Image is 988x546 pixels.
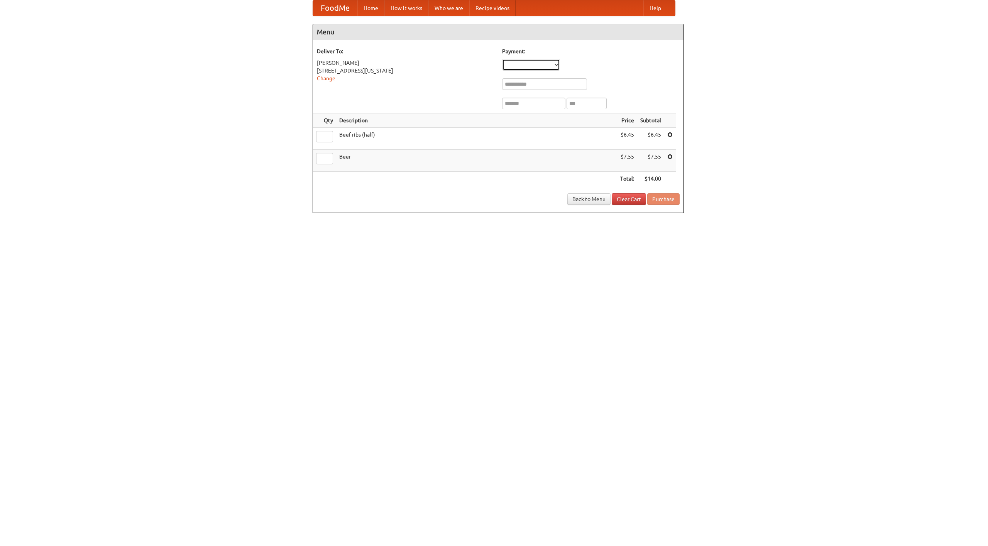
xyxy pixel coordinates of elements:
[313,24,683,40] h4: Menu
[313,0,357,16] a: FoodMe
[637,172,664,186] th: $14.00
[617,113,637,128] th: Price
[637,113,664,128] th: Subtotal
[469,0,516,16] a: Recipe videos
[617,172,637,186] th: Total:
[317,59,494,67] div: [PERSON_NAME]
[357,0,384,16] a: Home
[384,0,428,16] a: How it works
[617,150,637,172] td: $7.55
[336,113,617,128] th: Description
[502,47,680,55] h5: Payment:
[637,128,664,150] td: $6.45
[617,128,637,150] td: $6.45
[317,47,494,55] h5: Deliver To:
[313,113,336,128] th: Qty
[612,193,646,205] a: Clear Cart
[336,128,617,150] td: Beef ribs (half)
[428,0,469,16] a: Who we are
[637,150,664,172] td: $7.55
[336,150,617,172] td: Beer
[647,193,680,205] button: Purchase
[317,75,335,81] a: Change
[643,0,667,16] a: Help
[567,193,611,205] a: Back to Menu
[317,67,494,74] div: [STREET_ADDRESS][US_STATE]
